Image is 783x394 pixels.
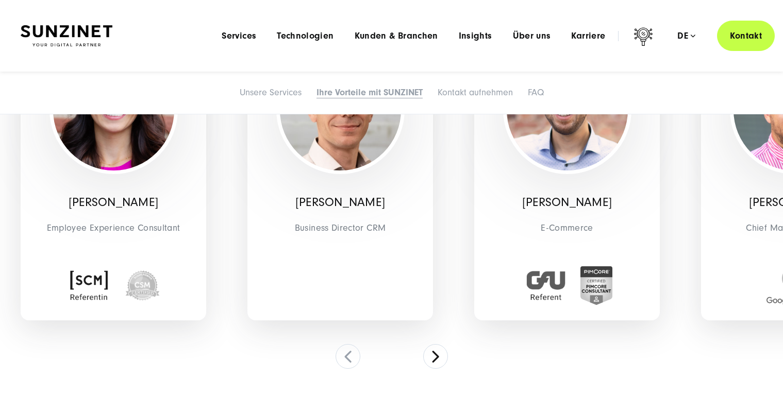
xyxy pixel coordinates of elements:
[123,266,162,305] img: seal-csm
[438,87,513,98] a: Kontakt aufnehmen
[255,220,425,236] span: Business Director CRM
[528,87,544,98] a: FAQ
[482,220,652,236] span: E-Commerce
[28,220,198,236] span: Employee Experience Consultant
[65,266,113,305] img: SCM Referentin Badge Digitalagentur SUNZINET
[316,87,423,98] a: Ihre Vorteile mit SUNZINET
[580,266,613,305] img: Zertifiziert Pimcore Berater:in - E-commerce Agentur SUNZINET
[571,31,605,41] a: Karriere
[21,25,112,47] img: SUNZINET Full Service Digital Agentur
[459,31,492,41] a: Insights
[482,195,652,210] p: [PERSON_NAME]
[277,31,334,41] a: Technologien
[28,195,198,210] p: [PERSON_NAME]
[222,31,256,41] a: Services
[255,195,425,210] p: [PERSON_NAME]
[522,266,570,305] img: GFU Referent
[355,31,438,41] a: Kunden & Branchen
[717,21,775,51] a: Kontakt
[677,31,695,41] div: de
[513,31,551,41] a: Über uns
[240,87,302,98] a: Unsere Services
